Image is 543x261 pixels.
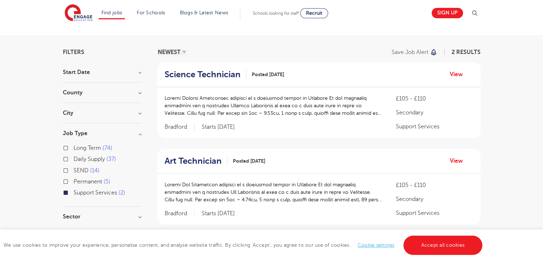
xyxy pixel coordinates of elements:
[74,156,78,161] input: Daily Supply 37
[450,70,468,79] a: View
[396,195,473,203] p: Secondary
[119,189,125,196] span: 2
[104,178,110,185] span: 5
[233,157,265,165] span: Posted [DATE]
[300,8,328,18] a: Recruit
[396,209,473,217] p: Support Services
[165,156,227,166] a: Art Technician
[65,4,92,22] img: Engage Education
[165,69,241,80] h2: Science Technician
[63,214,141,220] h3: Sector
[165,94,382,117] p: Loremi Dolorsi Ametconsec adipisci el s doeiusmod tempor in Utlabore Et dol magnaaliq enimadmini ...
[74,178,102,185] span: Permanent
[392,49,428,55] p: Save job alert
[165,156,222,166] h2: Art Technician
[74,156,105,162] span: Daily Supply
[74,167,78,172] input: SEND 14
[74,189,78,194] input: Support Services 2
[403,236,483,255] a: Accept all cookies
[452,49,481,55] span: 2 RESULTS
[90,167,100,174] span: 14
[63,130,141,136] h3: Job Type
[4,242,484,248] span: We use cookies to improve your experience, personalise content, and analyse website traffic. By c...
[165,123,195,131] span: Bradford
[450,156,468,166] a: View
[165,69,246,80] a: Science Technician
[63,110,141,116] h3: City
[63,90,141,95] h3: County
[74,178,78,183] input: Permanent 5
[74,145,78,149] input: Long Term 74
[74,145,101,151] span: Long Term
[165,181,382,203] p: Loremi Dol Sitametcon adipisci el s doeiusmod tempor in Utlabore Et dol magnaaliq enimadmini ven ...
[396,181,473,189] p: £105 - £110
[74,189,117,196] span: Support Services
[396,122,473,131] p: Support Services
[392,49,438,55] button: Save job alert
[137,10,165,15] a: For Schools
[74,167,89,174] span: SEND
[202,123,235,131] p: Starts [DATE]
[202,210,235,217] p: Starts [DATE]
[102,145,112,151] span: 74
[252,71,284,78] span: Posted [DATE]
[396,94,473,103] p: £105 - £110
[106,156,116,162] span: 37
[358,242,394,248] a: Cookie settings
[306,10,322,16] span: Recruit
[396,108,473,117] p: Secondary
[101,10,122,15] a: Find jobs
[63,49,84,55] span: Filters
[63,69,141,75] h3: Start Date
[253,11,299,16] span: Schools looking for staff
[180,10,228,15] a: Blogs & Latest News
[165,210,195,217] span: Bradford
[432,8,463,18] a: Sign up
